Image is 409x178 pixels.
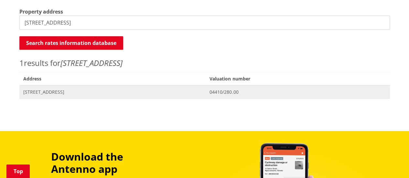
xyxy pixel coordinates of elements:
[51,151,168,175] h3: Download the Antenno app
[206,72,390,85] span: Valuation number
[19,72,206,85] span: Address
[60,58,123,68] em: [STREET_ADDRESS]
[19,36,123,50] button: Search rates information database
[19,8,63,16] label: Property address
[6,164,30,178] a: Top
[19,58,24,68] span: 1
[23,89,202,95] span: [STREET_ADDRESS]
[210,89,386,95] span: 04410/280.00
[19,57,390,69] p: results for
[19,16,390,30] input: e.g. Duke Street NGARUAWAHIA
[19,85,390,99] a: [STREET_ADDRESS] 04410/280.00
[379,151,403,174] iframe: Messenger Launcher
